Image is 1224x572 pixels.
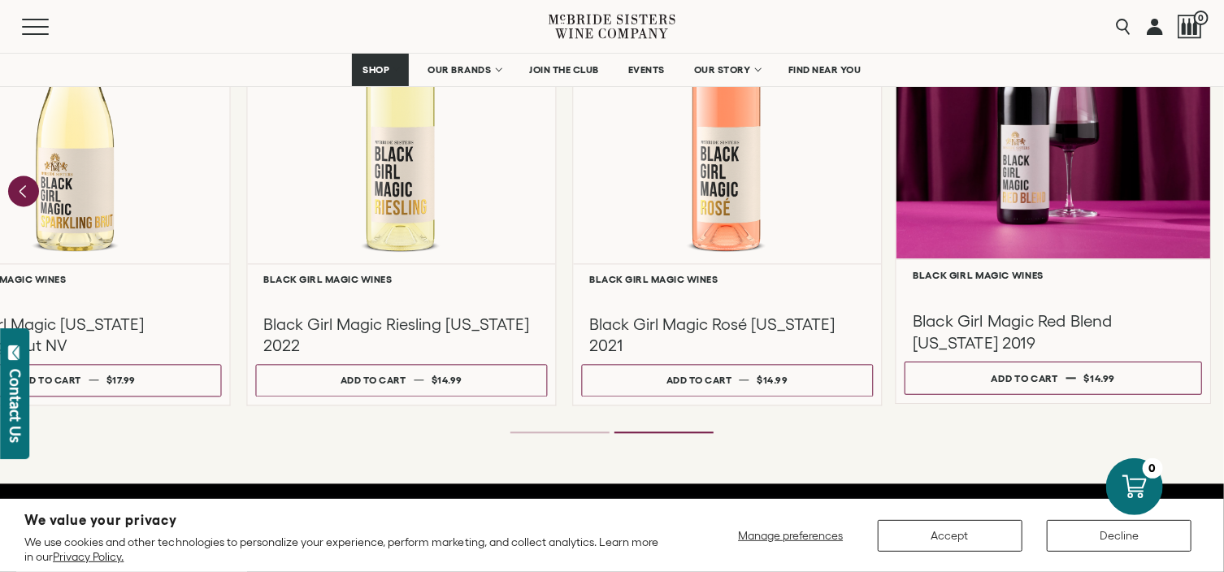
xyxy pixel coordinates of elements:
[1143,458,1163,479] div: 0
[428,64,491,76] span: OUR BRANDS
[24,535,670,564] p: We use cookies and other technologies to personalize your experience, perform marketing, and coll...
[1194,11,1209,25] span: 0
[8,175,39,206] button: Previous
[263,274,539,284] h6: Black Girl Magic Wines
[905,361,1202,394] button: Add to cart $14.99
[913,269,1194,279] h6: Black Girl Magic Wines
[22,19,80,35] button: Mobile Menu Trigger
[1047,520,1191,552] button: Decline
[15,368,81,392] div: Add to cart
[1083,372,1115,383] span: $14.99
[24,513,670,527] h2: We value your privacy
[666,368,732,392] div: Add to cart
[510,431,610,433] li: Page dot 1
[788,64,862,76] span: FIND NEAR YOU
[694,64,751,76] span: OUR STORY
[757,375,788,385] span: $14.99
[614,431,714,433] li: Page dot 2
[618,54,675,86] a: EVENTS
[529,64,599,76] span: JOIN THE CLUB
[991,366,1057,390] div: Add to cart
[417,54,510,86] a: OUR BRANDS
[684,54,770,86] a: OUR STORY
[581,364,873,396] button: Add to cart $14.99
[432,375,462,385] span: $14.99
[728,520,853,552] button: Manage preferences
[778,54,872,86] a: FIND NEAR YOU
[352,54,409,86] a: SHOP
[7,369,24,443] div: Contact Us
[628,64,665,76] span: EVENTS
[738,529,843,542] span: Manage preferences
[519,54,610,86] a: JOIN THE CLUB
[53,550,124,563] a: Privacy Policy.
[589,314,865,356] h3: Black Girl Magic Rosé [US_STATE] 2021
[362,64,390,76] span: SHOP
[341,368,406,392] div: Add to cart
[878,520,1022,552] button: Accept
[106,375,136,385] span: $17.99
[913,310,1194,353] h3: Black Girl Magic Red Blend [US_STATE] 2019
[263,314,539,356] h3: Black Girl Magic Riesling [US_STATE] 2022
[589,274,865,284] h6: Black Girl Magic Wines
